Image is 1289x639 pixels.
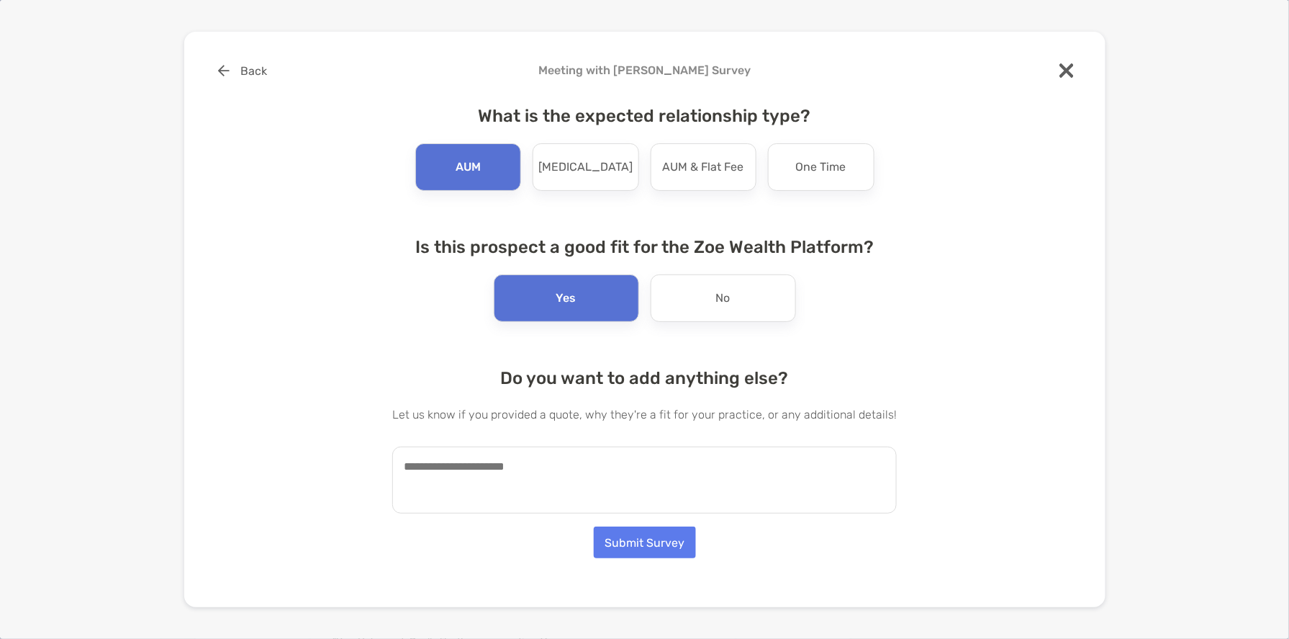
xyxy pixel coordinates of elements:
[207,63,1082,77] h4: Meeting with [PERSON_NAME] Survey
[392,237,897,257] h4: Is this prospect a good fit for the Zoe Wealth Platform?
[716,287,731,310] p: No
[594,527,696,558] button: Submit Survey
[392,406,897,424] p: Let us know if you provided a quote, why they're a fit for your practice, or any additional details!
[218,65,230,76] img: button icon
[1059,63,1074,78] img: close modal
[538,156,633,179] p: [MEDICAL_DATA]
[556,287,576,310] p: Yes
[392,368,897,388] h4: Do you want to add anything else?
[392,106,897,126] h4: What is the expected relationship type?
[456,156,481,179] p: AUM
[663,156,744,179] p: AUM & Flat Fee
[207,55,279,86] button: Back
[796,156,846,179] p: One Time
